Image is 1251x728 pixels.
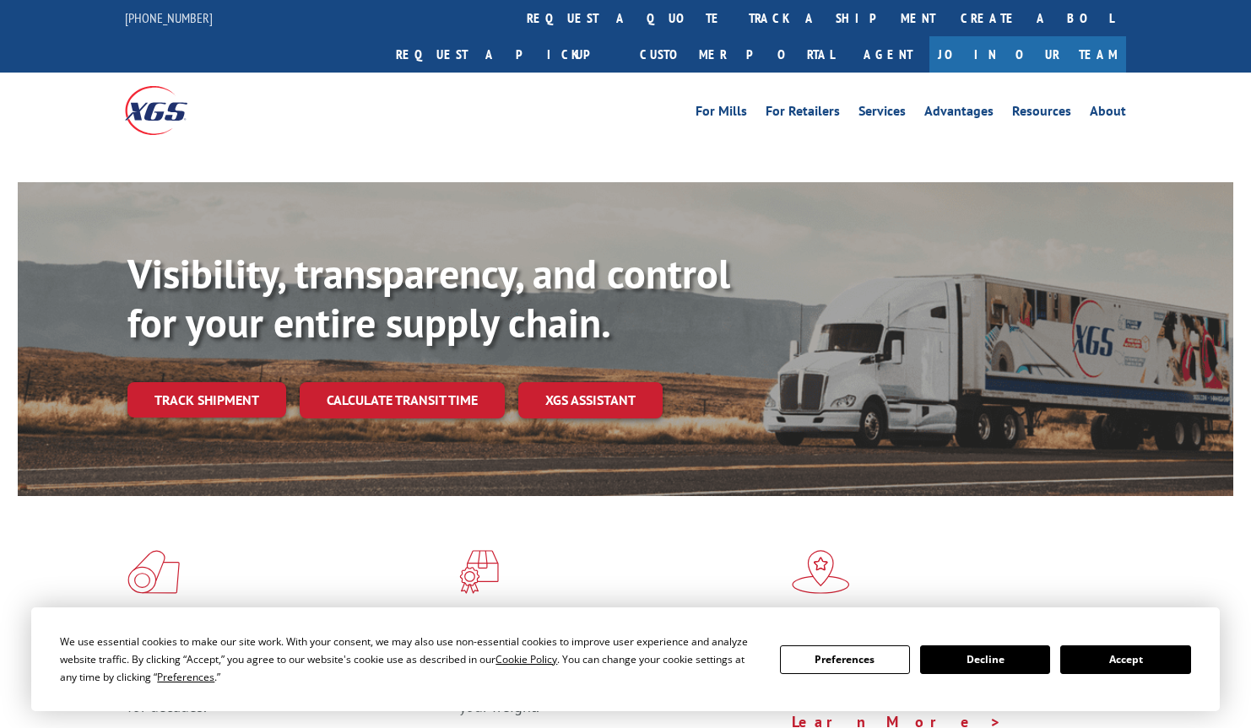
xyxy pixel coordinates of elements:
[847,36,929,73] a: Agent
[627,36,847,73] a: Customer Portal
[127,550,180,594] img: xgs-icon-total-supply-chain-intelligence-red
[383,36,627,73] a: Request a pickup
[924,105,994,123] a: Advantages
[696,105,747,123] a: For Mills
[1060,645,1190,674] button: Accept
[60,633,759,686] div: We use essential cookies to make our site work. With your consent, we may also use non-essential ...
[518,382,663,418] a: XGS ASSISTANT
[792,550,850,594] img: xgs-icon-flagship-distribution-model-red
[127,382,286,418] a: Track shipment
[300,382,505,418] a: Calculate transit time
[127,656,446,716] span: As an industry carrier of choice, XGS has brought innovation and dedication to flooring logistics...
[459,550,499,594] img: xgs-icon-focused-on-flooring-red
[157,670,214,684] span: Preferences
[127,247,730,348] b: Visibility, transparency, and control for your entire supply chain.
[920,645,1050,674] button: Decline
[125,9,213,26] a: [PHONE_NUMBER]
[496,652,557,666] span: Cookie Policy
[1090,105,1126,123] a: About
[766,105,840,123] a: For Retailers
[929,36,1126,73] a: Join Our Team
[780,645,910,674] button: Preferences
[1012,105,1071,123] a: Resources
[858,105,906,123] a: Services
[31,607,1220,711] div: Cookie Consent Prompt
